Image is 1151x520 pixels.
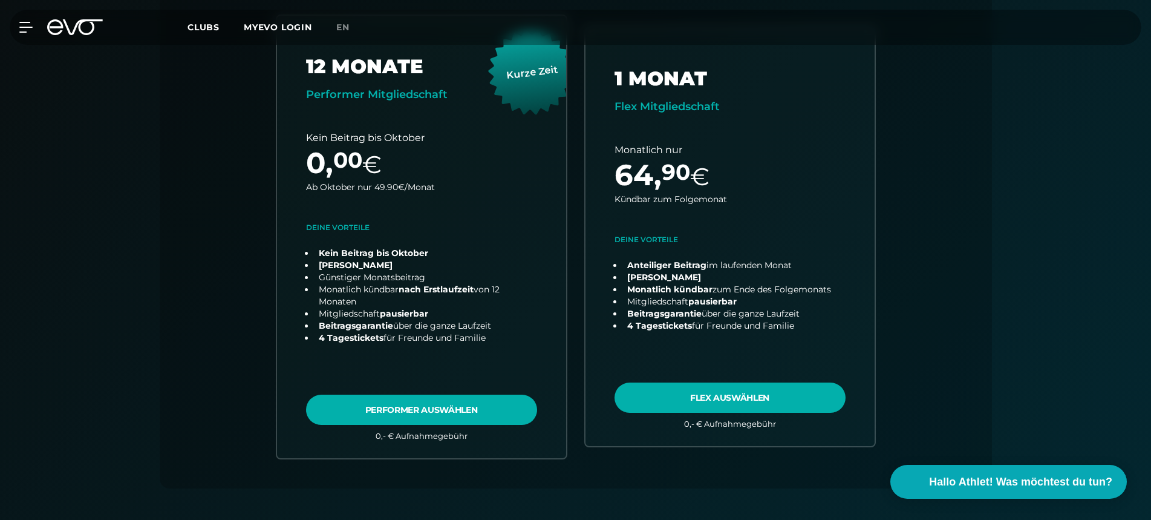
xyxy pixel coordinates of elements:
[244,22,312,33] a: MYEVO LOGIN
[336,22,350,33] span: en
[187,21,244,33] a: Clubs
[585,28,875,446] a: choose plan
[277,16,566,458] a: choose plan
[336,21,364,35] a: en
[929,474,1112,490] span: Hallo Athlet! Was möchtest du tun?
[187,22,220,33] span: Clubs
[890,465,1127,499] button: Hallo Athlet! Was möchtest du tun?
